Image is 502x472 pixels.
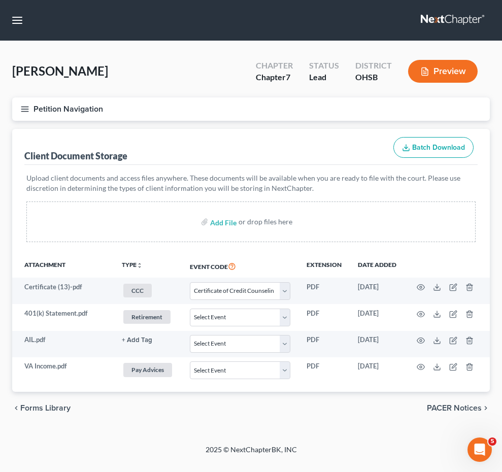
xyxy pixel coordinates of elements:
[408,60,478,83] button: Preview
[350,357,405,384] td: [DATE]
[256,60,293,72] div: Chapter
[12,97,490,121] button: Petition Navigation
[239,217,292,227] div: or drop files here
[182,254,298,278] th: Event Code
[488,437,496,446] span: 5
[123,284,152,297] span: CCC
[256,72,293,83] div: Chapter
[122,282,174,299] a: CCC
[350,304,405,330] td: [DATE]
[122,361,174,378] a: Pay Advices
[123,363,172,377] span: Pay Advices
[467,437,492,462] iframe: Intercom live chat
[298,278,350,304] td: PDF
[122,337,152,344] button: + Add Tag
[122,335,174,345] a: + Add Tag
[20,404,71,412] span: Forms Library
[12,404,71,412] button: chevron_left Forms Library
[12,278,114,304] td: Certificate (13)-pdf
[298,254,350,278] th: Extension
[427,404,490,412] button: PACER Notices chevron_right
[69,445,434,463] div: 2025 © NextChapterBK, INC
[122,309,174,325] a: Retirement
[122,262,143,268] button: TYPEunfold_more
[309,60,339,72] div: Status
[412,143,465,152] span: Batch Download
[12,304,114,330] td: 401(k) Statement.pdf
[482,404,490,412] i: chevron_right
[298,304,350,330] td: PDF
[24,150,127,162] div: Client Document Storage
[427,404,482,412] span: PACER Notices
[298,357,350,384] td: PDF
[355,60,392,72] div: District
[309,72,339,83] div: Lead
[26,173,476,193] p: Upload client documents and access files anywhere. These documents will be available when you are...
[12,63,108,78] span: [PERSON_NAME]
[350,278,405,304] td: [DATE]
[350,331,405,357] td: [DATE]
[393,137,474,158] button: Batch Download
[123,310,171,324] span: Retirement
[298,331,350,357] td: PDF
[350,254,405,278] th: Date added
[12,331,114,357] td: AIL.pdf
[12,254,114,278] th: Attachment
[355,72,392,83] div: OHSB
[12,357,114,384] td: VA Income.pdf
[12,404,20,412] i: chevron_left
[137,262,143,268] i: unfold_more
[286,72,290,82] span: 7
